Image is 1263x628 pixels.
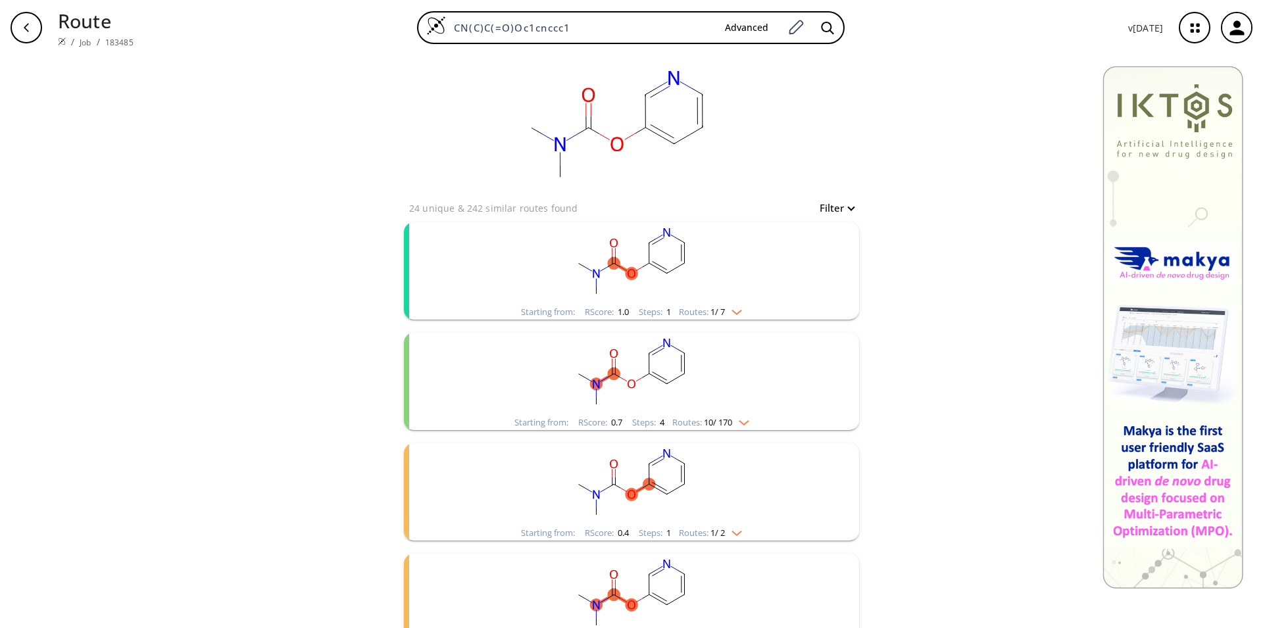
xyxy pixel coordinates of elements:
[460,333,803,415] svg: CN(C)C(=O)Oc1cccnc1
[658,416,664,428] span: 4
[1102,66,1243,589] img: Banner
[616,306,629,318] span: 1.0
[426,16,446,36] img: Logo Spaya
[704,418,732,427] span: 10 / 170
[609,416,622,428] span: 0.7
[664,306,671,318] span: 1
[105,37,134,48] a: 183485
[521,308,575,316] div: Starting from:
[58,7,134,35] p: Route
[710,529,725,537] span: 1 / 2
[460,443,803,525] svg: CN(C)C(=O)Oc1cccnc1
[714,16,779,40] button: Advanced
[710,308,725,316] span: 1 / 7
[664,527,671,539] span: 1
[732,415,749,425] img: Down
[812,203,854,213] button: Filter
[485,55,749,200] svg: CN(C)C(=O)Oc1cnccc1
[672,418,749,427] div: Routes:
[679,529,742,537] div: Routes:
[58,37,66,45] img: Spaya logo
[585,308,629,316] div: RScore :
[521,529,575,537] div: Starting from:
[639,308,671,316] div: Steps :
[460,222,803,304] svg: CN(C)C(=O)Oc1cccnc1
[71,35,74,49] li: /
[80,37,91,48] a: Job
[409,201,578,215] p: 24 unique & 242 similar routes found
[578,418,622,427] div: RScore :
[585,529,629,537] div: RScore :
[725,525,742,536] img: Down
[97,35,100,49] li: /
[632,418,664,427] div: Steps :
[446,21,714,34] input: Enter SMILES
[725,304,742,315] img: Down
[514,418,568,427] div: Starting from:
[1128,21,1163,35] p: v [DATE]
[639,529,671,537] div: Steps :
[679,308,742,316] div: Routes:
[616,527,629,539] span: 0.4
